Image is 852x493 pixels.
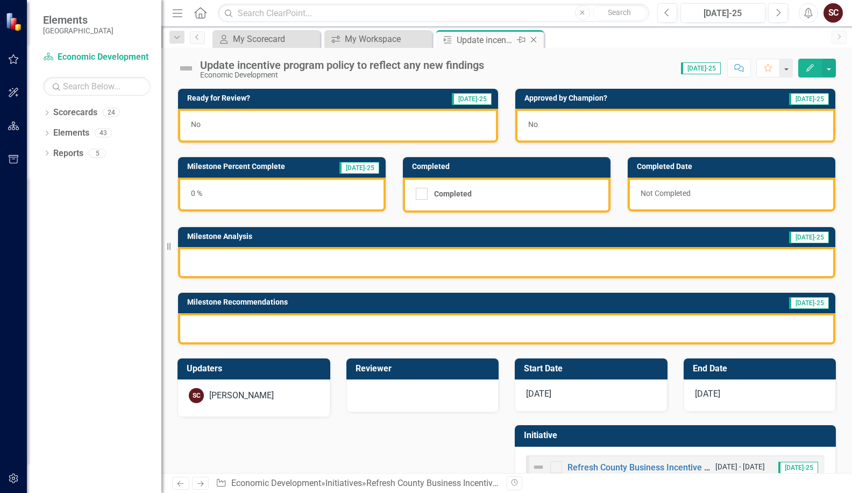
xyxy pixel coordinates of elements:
[452,93,492,105] span: [DATE]-25
[693,364,831,374] h3: End Date
[356,364,494,374] h3: Reviewer
[457,33,514,47] div: Update incentive program policy to reflect any new findings
[637,163,830,171] h3: Completed Date
[327,32,429,46] a: My Workspace
[89,149,106,158] div: 5
[524,94,729,102] h3: Approved by Champion?
[5,12,24,31] img: ClearPoint Strategy
[823,3,843,23] button: SC
[325,478,362,488] a: Initiatives
[233,32,317,46] div: My Scorecard
[43,26,113,35] small: [GEOGRAPHIC_DATA]
[789,231,829,243] span: [DATE]-25
[608,8,631,17] span: Search
[684,7,762,20] div: [DATE]-25
[43,13,113,26] span: Elements
[339,162,379,174] span: [DATE]-25
[218,4,649,23] input: Search ClearPoint...
[43,51,151,64] a: Economic Development
[215,32,317,46] a: My Scorecard
[187,233,582,241] h3: Milestone Analysis
[789,93,829,105] span: [DATE]-25
[715,462,765,472] small: [DATE] - [DATE]
[178,178,386,212] div: 0 %
[187,364,325,374] h3: Updaters
[53,127,89,139] a: Elements
[345,32,429,46] div: My Workspace
[680,3,765,23] button: [DATE]-25
[187,298,644,306] h3: Milestone Recommendations
[187,94,372,102] h3: Ready for Review?
[177,60,195,77] img: Not Defined
[524,431,830,440] h3: Initiative
[95,129,112,138] div: 43
[681,62,721,74] span: [DATE]-25
[778,462,818,474] span: [DATE]-25
[53,147,83,160] a: Reports
[209,390,274,402] div: [PERSON_NAME]
[43,77,151,96] input: Search Below...
[593,5,647,20] button: Search
[412,163,605,171] h3: Completed
[231,478,321,488] a: Economic Development
[789,297,829,309] span: [DATE]-25
[532,461,545,474] img: Not Defined
[628,178,835,212] div: Not Completed
[216,477,499,490] div: » » »
[528,120,538,129] span: No
[200,71,484,79] div: Economic Development
[187,163,323,171] h3: Milestone Percent Complete
[695,389,720,399] span: [DATE]
[53,107,97,119] a: Scorecards
[200,59,484,71] div: Update incentive program policy to reflect any new findings
[103,108,120,117] div: 24
[526,389,551,399] span: [DATE]
[524,364,662,374] h3: Start Date
[189,388,204,403] div: SC
[191,120,201,129] span: No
